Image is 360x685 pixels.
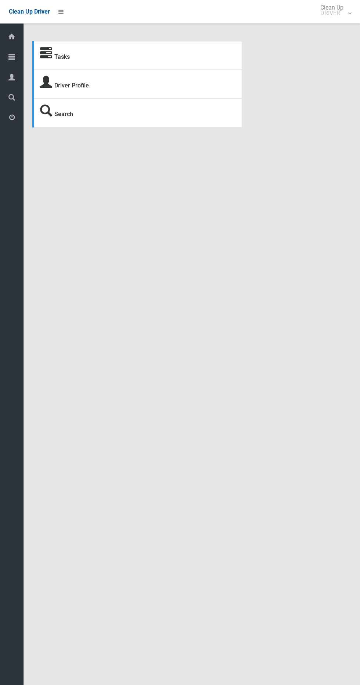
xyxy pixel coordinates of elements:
span: Clean Up Driver [9,8,50,15]
a: Search [54,111,73,118]
small: DRIVER [320,10,343,16]
a: Clean Up Driver [9,6,50,17]
a: Driver Profile [54,82,89,89]
span: Clean Up [317,5,351,16]
a: Tasks [54,53,70,60]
